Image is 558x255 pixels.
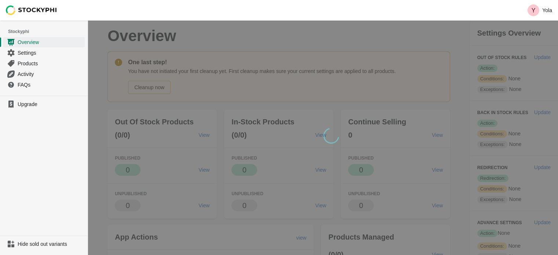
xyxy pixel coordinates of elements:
span: Hide sold out variants [18,240,83,248]
span: Upgrade [18,101,83,108]
button: Avatar with initials YYola [525,3,555,18]
span: Activity [18,70,83,78]
p: Yola [542,7,552,13]
span: FAQs [18,81,83,88]
span: Settings [18,49,83,57]
a: Upgrade [3,99,85,109]
a: Products [3,58,85,69]
span: Products [18,60,83,67]
span: Avatar with initials Y [528,4,539,16]
a: Settings [3,47,85,58]
span: Stockyphi [8,28,88,35]
a: FAQs [3,79,85,90]
text: Y [532,7,536,14]
span: Overview [18,39,83,46]
a: Overview [3,37,85,47]
a: Activity [3,69,85,79]
img: Stockyphi [6,6,57,15]
a: Hide sold out variants [3,239,85,249]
